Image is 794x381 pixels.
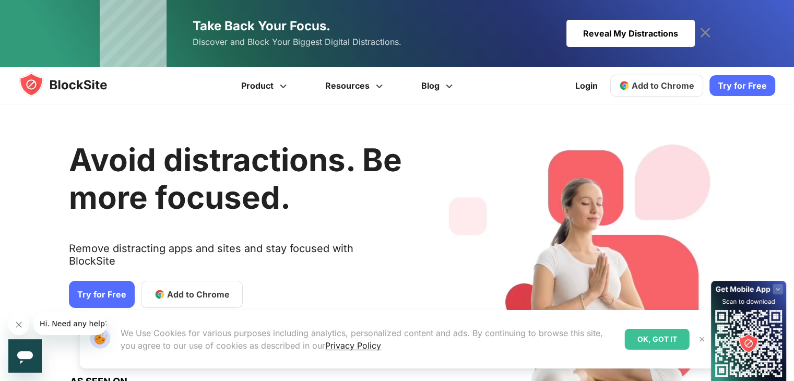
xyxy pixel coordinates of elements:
a: Privacy Policy [325,340,381,351]
a: Product [223,67,307,104]
a: Blog [404,67,473,104]
img: chrome-icon.svg [619,80,630,91]
a: Add to Chrome [610,75,703,97]
iframe: Message from company [33,312,106,335]
a: Login [569,73,604,98]
div: Reveal My Distractions [566,20,695,47]
p: We Use Cookies for various purposes including analytics, personalized content and ads. By continu... [121,327,617,352]
iframe: Close message [8,314,29,335]
div: OK, GOT IT [625,329,690,350]
a: Try for Free [69,281,135,308]
a: Add to Chrome [141,281,243,308]
span: Discover and Block Your Biggest Digital Distractions. [193,34,401,50]
iframe: Button to launch messaging window [8,339,42,373]
img: blocksite-icon.5d769676.svg [19,72,127,97]
span: Add to Chrome [167,288,230,301]
span: Take Back Your Focus. [193,18,330,33]
h1: Avoid distractions. Be more focused. [69,141,402,216]
span: Add to Chrome [632,80,694,91]
a: Try for Free [709,75,775,96]
a: Resources [307,67,404,104]
img: Close [698,335,706,343]
text: Remove distracting apps and sites and stay focused with BlockSite [69,242,402,276]
button: Close [695,332,709,346]
span: Hi. Need any help? [6,7,75,16]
